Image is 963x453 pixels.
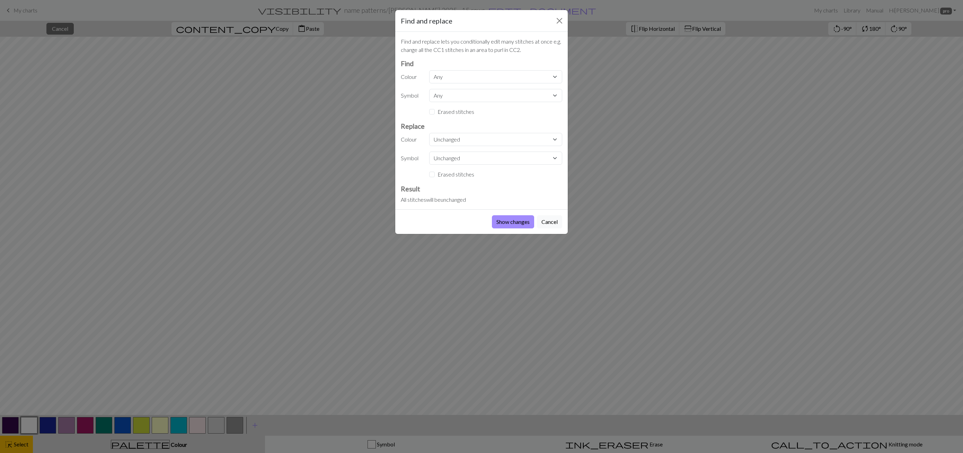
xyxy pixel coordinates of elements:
[438,170,474,179] label: Erased stitches
[401,196,562,204] div: All stitches will be unchanged
[429,172,435,177] input: Erased stitches
[401,122,562,130] h3: Replace
[429,109,435,115] input: Erased stitches
[401,60,562,67] h3: Find
[537,215,562,228] button: Cancel
[397,152,425,165] label: Symbol
[401,16,452,26] h5: Find and replace
[554,15,565,26] button: Close
[401,185,562,193] h3: Result
[401,37,562,54] p: Find and replace lets you conditionally edit many stitches at once e.g. change all the CC1 stitch...
[438,108,474,116] label: Erased stitches
[397,89,425,102] label: Symbol
[397,133,425,146] label: Colour
[397,70,425,83] label: Colour
[492,215,534,228] button: Show changes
